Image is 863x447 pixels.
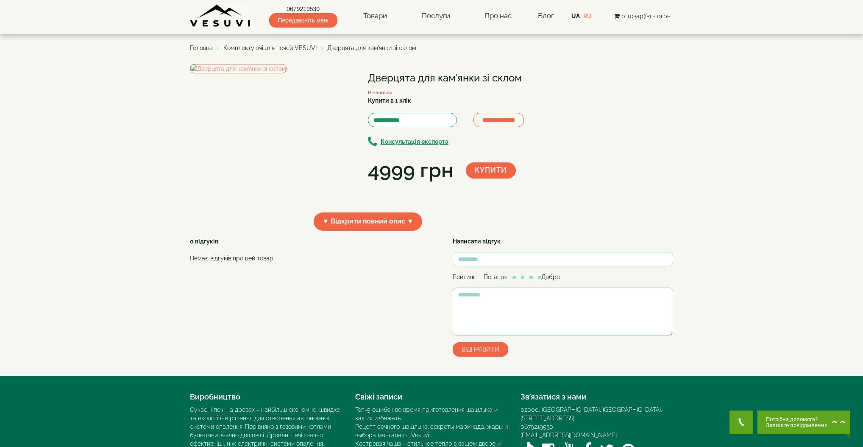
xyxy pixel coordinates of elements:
[368,96,411,105] label: Купити в 1 клік
[190,45,213,51] a: Головна
[413,6,459,26] a: Послуги
[368,73,546,84] h1: Дверцята для кам'янки зі склом
[453,238,501,245] strong: Написати відгук
[538,11,554,20] a: Блог
[381,138,448,145] b: Консультація експерта
[521,432,617,439] a: [EMAIL_ADDRESS][DOMAIN_NAME]
[190,4,251,28] img: Завод VESUVI
[729,411,753,434] button: Get Call button
[355,423,508,439] a: Рецепт сочного шашлыка: секреты маринада, жары и выбора мангала от Vesuvi.
[190,238,218,245] strong: 0 відгуків
[355,393,508,401] h4: Свіжі записи
[368,89,393,95] small: В наличии
[521,405,673,422] div: 02000, [GEOGRAPHIC_DATA], [GEOGRAPHIC_DATA]. [STREET_ADDRESS]
[476,6,520,26] a: Про нас
[621,13,671,20] span: 0 товар(ів) - 0грн
[757,411,850,434] button: Chat button
[766,416,827,422] span: Потрібна допомога?
[223,45,317,51] a: Комплектуючі для печей VESUVI
[269,13,337,28] span: Передзвоніть мені
[612,11,673,21] button: 0 товар(ів) - 0грн
[571,13,580,20] a: UA
[190,254,431,263] p: Немає відгуків про цей товар.
[269,5,337,13] a: 0679219530
[190,393,342,401] h4: Виробництво
[190,64,287,73] img: Дверцята для кам'янки зі склом
[368,156,453,185] div: 4999 грн
[466,162,516,179] button: Купити
[583,13,592,20] a: RU
[521,393,673,401] h4: Зв’язатися з нами
[327,45,416,51] span: Дверцята для кам'янки зі склом
[453,237,673,246] div: :
[766,422,827,428] span: Залиште повідомлення
[521,423,553,430] a: 0679219530
[355,6,395,26] a: Товари
[355,406,498,422] a: Топ-5 ошибок во время приготовления шашлыка и как их избежать
[190,237,431,267] div: :
[453,342,508,357] button: Відправити
[453,273,673,281] div: Рейтинг: Погано Добре
[314,212,422,231] span: ▼ Відкрити повний опис ▼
